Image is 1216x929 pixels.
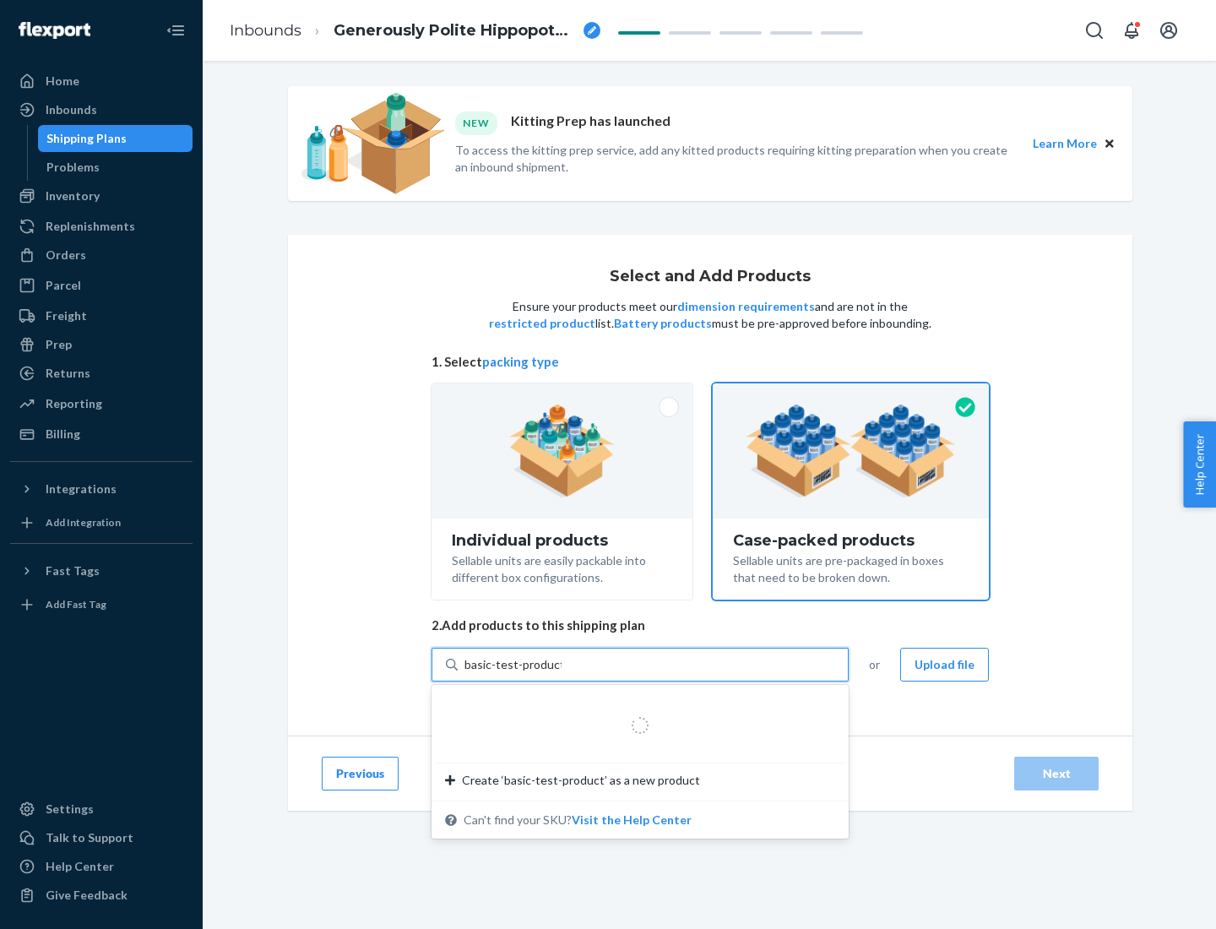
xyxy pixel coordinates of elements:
[46,515,121,530] div: Add Integration
[10,68,193,95] a: Home
[432,617,989,634] span: 2. Add products to this shipping plan
[733,532,969,549] div: Case-packed products
[46,858,114,875] div: Help Center
[46,597,106,611] div: Add Fast Tag
[10,272,193,299] a: Parcel
[900,648,989,682] button: Upload file
[46,159,100,176] div: Problems
[1014,757,1099,790] button: Next
[46,247,86,263] div: Orders
[334,20,577,42] span: Generously Polite Hippopotamus
[511,111,670,134] p: Kitting Prep has launched
[10,331,193,358] a: Prep
[10,242,193,269] a: Orders
[46,562,100,579] div: Fast Tags
[482,353,559,371] button: packing type
[322,757,399,790] button: Previous
[432,353,989,371] span: 1. Select
[489,315,595,332] button: restricted product
[10,182,193,209] a: Inventory
[1115,14,1148,47] button: Open notifications
[10,302,193,329] a: Freight
[464,812,692,828] span: Can't find your SKU?
[1152,14,1186,47] button: Open account menu
[46,365,90,382] div: Returns
[159,14,193,47] button: Close Navigation
[1033,134,1097,153] button: Learn More
[38,154,193,181] a: Problems
[230,21,301,40] a: Inbounds
[1183,421,1216,508] button: Help Center
[509,405,615,497] img: individual-pack.facf35554cb0f1810c75b2bd6df2d64e.png
[46,187,100,204] div: Inventory
[452,532,672,549] div: Individual products
[869,656,880,673] span: or
[452,549,672,586] div: Sellable units are easily packable into different box configurations.
[10,475,193,503] button: Integrations
[46,336,72,353] div: Prep
[462,772,700,789] span: Create ‘basic-test-product’ as a new product
[46,887,128,904] div: Give Feedback
[10,96,193,123] a: Inbounds
[46,101,97,118] div: Inbounds
[46,426,80,443] div: Billing
[1078,14,1111,47] button: Open Search Box
[487,298,933,332] p: Ensure your products meet our and are not in the list. must be pre-approved before inbounding.
[46,277,81,294] div: Parcel
[10,591,193,618] a: Add Fast Tag
[1029,765,1084,782] div: Next
[733,549,969,586] div: Sellable units are pre-packaged in boxes that need to be broken down.
[10,824,193,851] a: Talk to Support
[46,481,117,497] div: Integrations
[10,557,193,584] button: Fast Tags
[38,125,193,152] a: Shipping Plans
[455,111,497,134] div: NEW
[46,307,87,324] div: Freight
[10,421,193,448] a: Billing
[610,269,811,285] h1: Select and Add Products
[572,812,692,828] button: Create ‘basic-test-product’ as a new productCan't find your SKU?
[46,130,127,147] div: Shipping Plans
[746,405,956,497] img: case-pack.59cecea509d18c883b923b81aeac6d0b.png
[46,801,94,818] div: Settings
[10,796,193,823] a: Settings
[46,395,102,412] div: Reporting
[10,213,193,240] a: Replenishments
[10,360,193,387] a: Returns
[677,298,815,315] button: dimension requirements
[464,656,562,673] input: Create ‘basic-test-product’ as a new productCan't find your SKU?Visit the Help Center
[46,829,133,846] div: Talk to Support
[216,6,614,56] ol: breadcrumbs
[46,218,135,235] div: Replenishments
[1100,134,1119,153] button: Close
[10,853,193,880] a: Help Center
[46,73,79,90] div: Home
[10,882,193,909] button: Give Feedback
[19,22,90,39] img: Flexport logo
[10,390,193,417] a: Reporting
[614,315,712,332] button: Battery products
[10,509,193,536] a: Add Integration
[455,142,1018,176] p: To access the kitting prep service, add any kitted products requiring kitting preparation when yo...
